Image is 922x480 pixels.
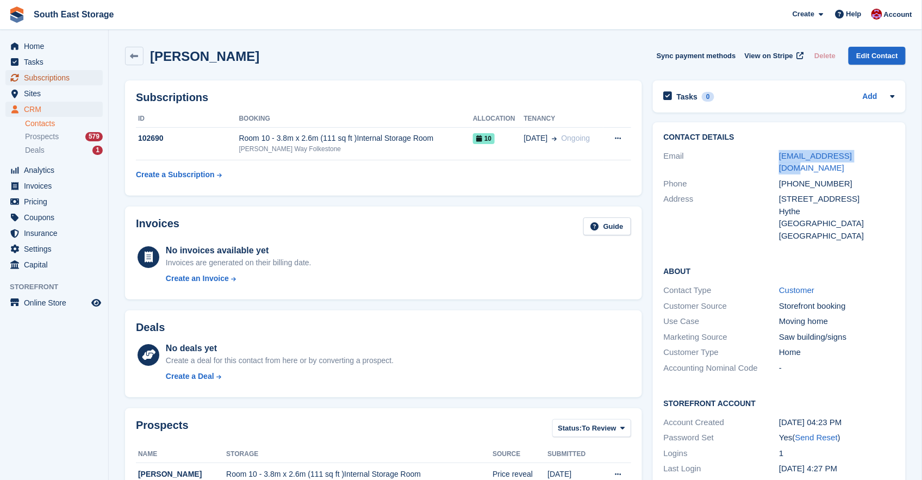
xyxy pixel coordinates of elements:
[810,47,840,65] button: Delete
[5,295,103,310] a: menu
[239,110,473,128] th: Booking
[24,102,89,117] span: CRM
[779,362,895,375] div: -
[582,423,616,434] span: To Review
[473,133,495,144] span: 10
[136,217,179,235] h2: Invoices
[25,145,103,156] a: Deals 1
[664,315,780,328] div: Use Case
[166,273,312,284] a: Create an Invoice
[166,355,394,366] div: Create a deal for this contact from here or by converting a prospect.
[10,282,108,292] span: Storefront
[664,178,780,190] div: Phone
[25,119,103,129] a: Contacts
[745,51,793,61] span: View on Stripe
[846,9,862,20] span: Help
[779,151,852,173] a: [EMAIL_ADDRESS][DOMAIN_NAME]
[226,469,493,480] div: Room 10 - 3.8m x 2.6m (111 sq ft )Internal Storage Room
[5,86,103,101] a: menu
[779,285,814,295] a: Customer
[136,165,222,185] a: Create a Subscription
[779,193,895,205] div: [STREET_ADDRESS]
[226,446,493,463] th: Storage
[795,433,838,442] a: Send Reset
[793,433,840,442] span: ( )
[29,5,119,23] a: South East Storage
[664,447,780,460] div: Logins
[166,371,214,382] div: Create a Deal
[24,70,89,85] span: Subscriptions
[5,241,103,257] a: menu
[5,210,103,225] a: menu
[136,419,189,439] h2: Prospects
[779,416,895,429] div: [DATE] 04:23 PM
[871,9,882,20] img: Roger Norris
[5,39,103,54] a: menu
[493,446,547,463] th: Source
[24,257,89,272] span: Capital
[24,226,89,241] span: Insurance
[166,371,394,382] a: Create a Deal
[793,9,814,20] span: Create
[136,133,239,144] div: 102690
[473,110,524,128] th: Allocation
[657,47,736,65] button: Sync payment methods
[24,210,89,225] span: Coupons
[779,178,895,190] div: [PHONE_NUMBER]
[664,193,780,242] div: Address
[9,7,25,23] img: stora-icon-8386f47178a22dfd0bd8f6a31ec36ba5ce8667c1dd55bd0f319d3a0aa187defe.svg
[779,300,895,313] div: Storefront booking
[25,145,45,155] span: Deals
[25,131,103,142] a: Prospects 579
[25,132,59,142] span: Prospects
[5,163,103,178] a: menu
[138,469,226,480] div: [PERSON_NAME]
[547,469,600,480] div: [DATE]
[524,110,604,128] th: Tenancy
[779,447,895,460] div: 1
[702,92,714,102] div: 0
[849,47,906,65] a: Edit Contact
[562,134,590,142] span: Ongoing
[136,110,239,128] th: ID
[136,91,631,104] h2: Subscriptions
[547,446,600,463] th: Submitted
[779,432,895,444] div: Yes
[92,146,103,155] div: 1
[779,315,895,328] div: Moving home
[239,133,473,144] div: Room 10 - 3.8m x 2.6m (111 sq ft )Internal Storage Room
[166,342,394,355] div: No deals yet
[136,169,215,180] div: Create a Subscription
[779,217,895,230] div: [GEOGRAPHIC_DATA]
[24,178,89,194] span: Invoices
[884,9,912,20] span: Account
[85,132,103,141] div: 579
[664,300,780,313] div: Customer Source
[664,362,780,375] div: Accounting Nominal Code
[136,321,165,334] h2: Deals
[166,273,229,284] div: Create an Invoice
[24,54,89,70] span: Tasks
[166,244,312,257] div: No invoices available yet
[24,39,89,54] span: Home
[558,423,582,434] span: Status:
[24,163,89,178] span: Analytics
[677,92,698,102] h2: Tasks
[5,194,103,209] a: menu
[5,54,103,70] a: menu
[24,295,89,310] span: Online Store
[524,133,548,144] span: [DATE]
[779,230,895,242] div: [GEOGRAPHIC_DATA]
[664,284,780,297] div: Contact Type
[150,49,259,64] h2: [PERSON_NAME]
[24,194,89,209] span: Pricing
[5,70,103,85] a: menu
[664,397,895,408] h2: Storefront Account
[90,296,103,309] a: Preview store
[779,346,895,359] div: Home
[664,150,780,174] div: Email
[664,463,780,475] div: Last Login
[24,241,89,257] span: Settings
[664,265,895,276] h2: About
[664,133,895,142] h2: Contact Details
